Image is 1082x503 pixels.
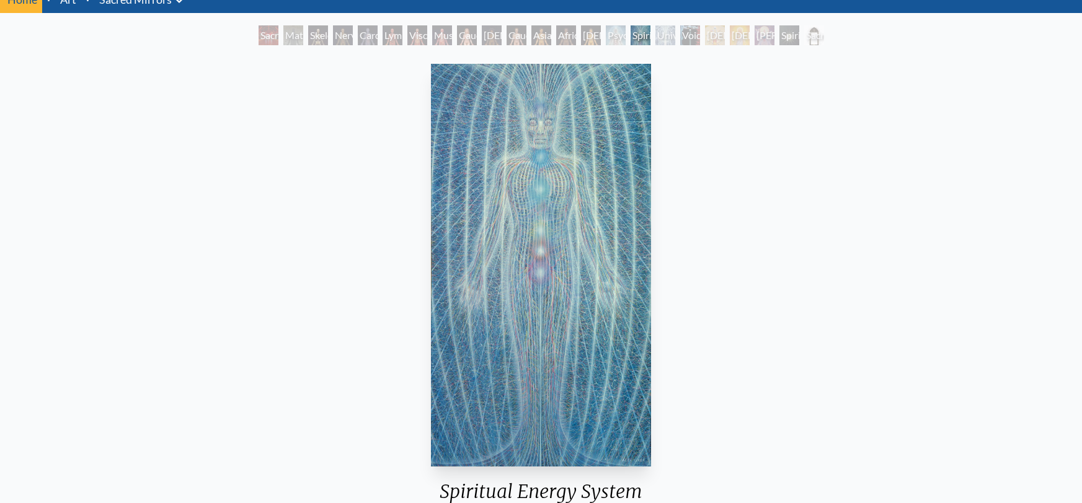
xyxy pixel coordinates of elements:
[407,25,427,45] div: Viscera
[631,25,650,45] div: Spiritual Energy System
[556,25,576,45] div: African Man
[730,25,750,45] div: [DEMOGRAPHIC_DATA]
[606,25,626,45] div: Psychic Energy System
[581,25,601,45] div: [DEMOGRAPHIC_DATA] Woman
[308,25,328,45] div: Skeletal System
[680,25,700,45] div: Void Clear Light
[655,25,675,45] div: Universal Mind Lattice
[383,25,402,45] div: Lymphatic System
[755,25,774,45] div: [PERSON_NAME]
[432,25,452,45] div: Muscle System
[482,25,502,45] div: [DEMOGRAPHIC_DATA] Woman
[507,25,526,45] div: Caucasian Man
[283,25,303,45] div: Material World
[779,25,799,45] div: Spiritual World
[333,25,353,45] div: Nervous System
[457,25,477,45] div: Caucasian Woman
[804,25,824,45] div: Sacred Mirrors Frame
[259,25,278,45] div: Sacred Mirrors Room, [GEOGRAPHIC_DATA]
[705,25,725,45] div: [DEMOGRAPHIC_DATA]
[531,25,551,45] div: Asian Man
[431,64,652,466] img: 15-Spiritual-Energy-System-1981-Alex-Grey-watermarked.jpg
[358,25,378,45] div: Cardiovascular System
